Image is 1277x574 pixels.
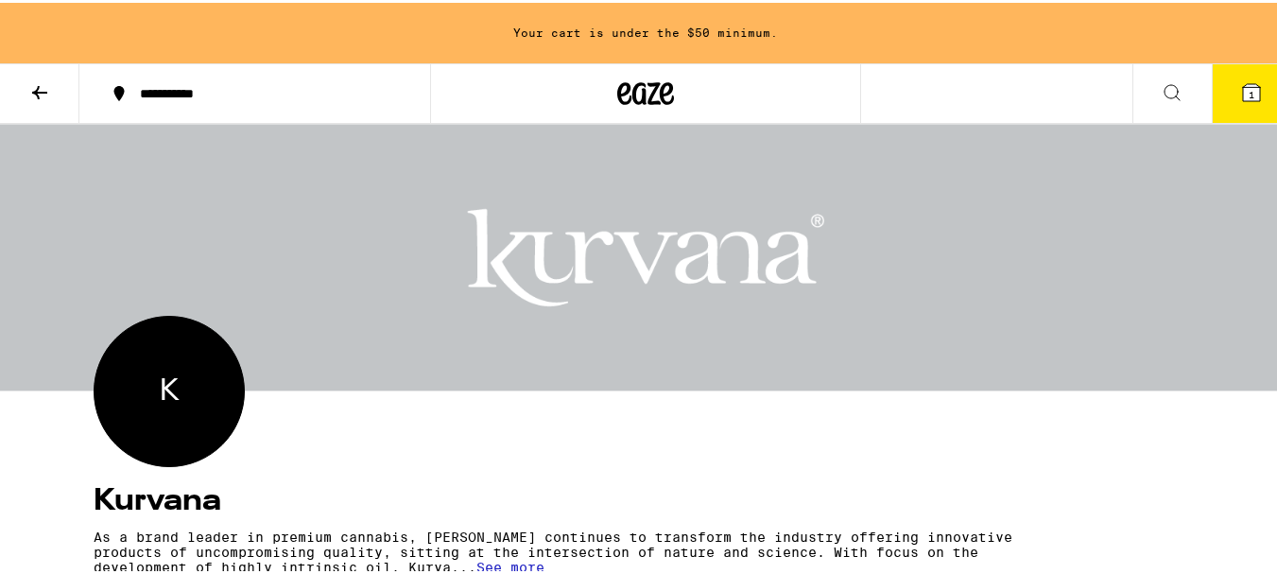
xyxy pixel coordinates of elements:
[94,483,1198,513] h4: Kurvana
[476,557,544,572] span: See more
[160,368,180,409] span: Kurvana
[1249,86,1254,97] span: 1
[94,527,1031,572] p: As a brand leader in premium cannabis, [PERSON_NAME] continues to transform the industry offering...
[11,13,136,28] span: Hi. Need any help?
